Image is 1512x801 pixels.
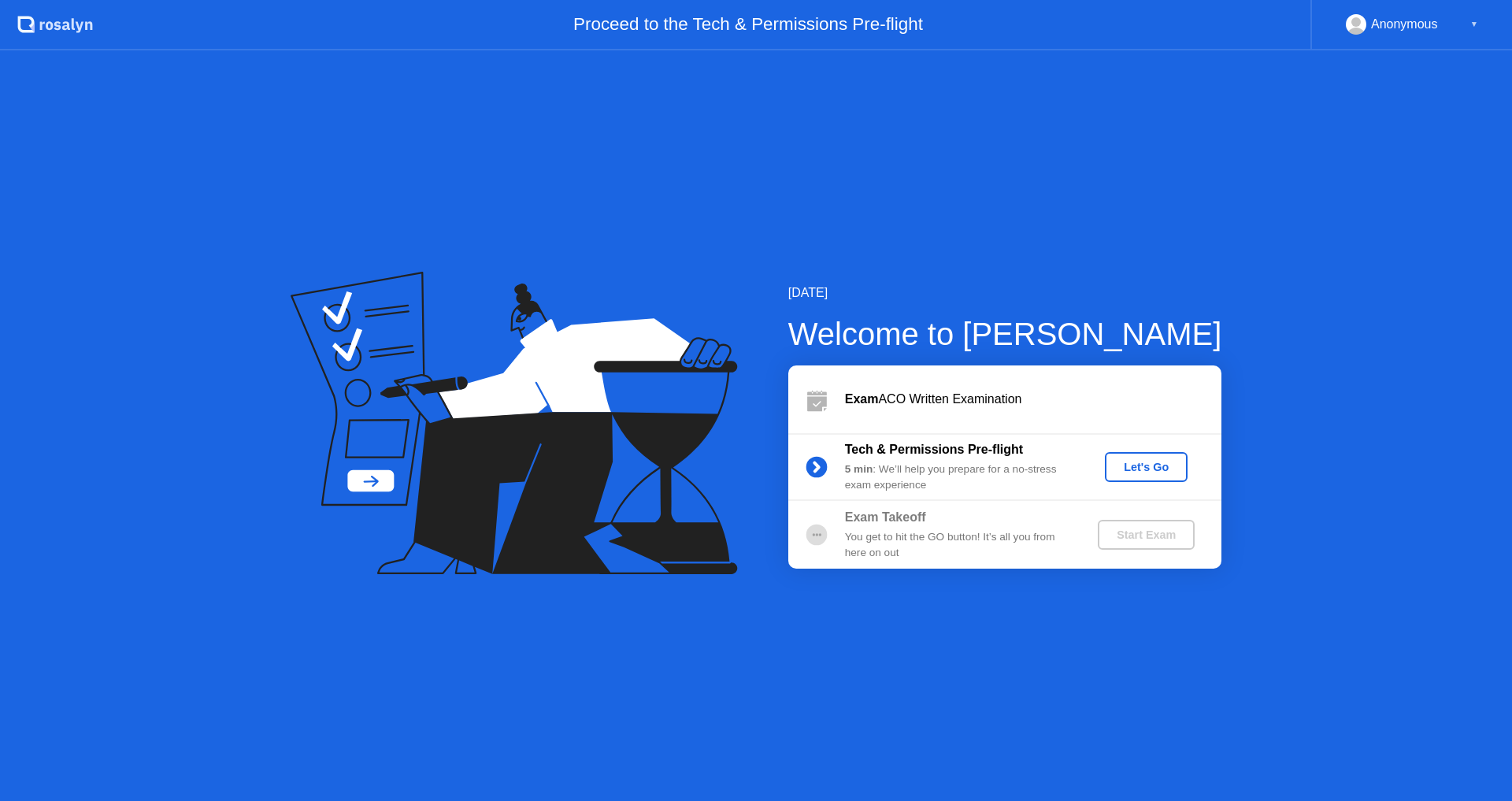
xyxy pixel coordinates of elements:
div: ▼ [1470,14,1478,35]
b: Exam [845,392,879,406]
div: You get to hit the GO button! It’s all you from here on out [845,529,1072,562]
div: [DATE] [788,284,1222,302]
div: Welcome to [PERSON_NAME] [788,310,1222,358]
div: ACO Written Examination [845,390,1221,409]
b: 5 min [845,463,873,475]
div: Let's Go [1111,461,1181,473]
b: Exam Takeoff [845,510,926,524]
button: Let's Go [1105,452,1188,482]
button: Start Exam [1098,520,1195,550]
div: : We’ll help you prepare for a no-stress exam experience [845,462,1072,494]
b: Tech & Permissions Pre-flight [845,443,1023,456]
div: Anonymous [1371,14,1438,35]
div: Start Exam [1104,528,1188,541]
